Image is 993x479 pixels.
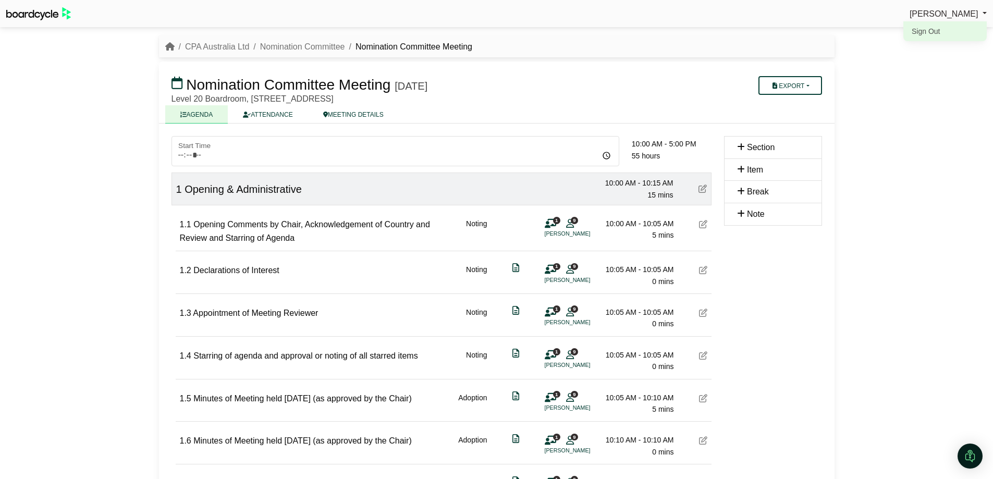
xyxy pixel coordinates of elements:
[747,187,769,196] span: Break
[747,165,763,174] span: Item
[545,361,623,370] li: [PERSON_NAME]
[180,266,191,275] span: 1.2
[165,105,228,124] a: AGENDA
[458,434,487,458] div: Adoption
[345,40,472,54] li: Nomination Committee Meeting
[180,351,191,360] span: 1.4
[180,220,430,242] span: Opening Comments by Chair, Acknowledgement of Country and Review and Starring of Agenda
[180,309,191,317] span: 1.3
[601,392,674,403] div: 10:05 AM - 10:10 AM
[545,446,623,455] li: [PERSON_NAME]
[180,394,191,403] span: 1.5
[553,217,560,224] span: 1
[652,277,673,286] span: 0 mins
[652,231,673,239] span: 5 mins
[652,405,673,413] span: 5 mins
[395,80,427,92] div: [DATE]
[458,392,487,415] div: Adoption
[571,348,578,355] span: 9
[910,7,987,21] a: [PERSON_NAME]
[180,436,191,445] span: 1.6
[647,191,673,199] span: 15 mins
[632,152,660,160] span: 55 hours
[903,21,987,41] a: Sign Out
[466,218,487,244] div: Noting
[185,183,302,195] span: Opening & Administrative
[910,9,978,18] span: [PERSON_NAME]
[652,362,673,371] span: 0 mins
[601,349,674,361] div: 10:05 AM - 10:05 AM
[601,264,674,275] div: 10:05 AM - 10:05 AM
[553,305,560,312] span: 1
[758,76,822,95] button: Export
[958,444,983,469] div: Open Intercom Messenger
[545,276,623,285] li: [PERSON_NAME]
[545,229,623,238] li: [PERSON_NAME]
[165,40,473,54] nav: breadcrumb
[571,391,578,398] span: 9
[601,306,674,318] div: 10:05 AM - 10:05 AM
[553,434,560,440] span: 1
[171,94,334,103] span: Level 20 Boardroom, [STREET_ADDRESS]
[185,42,249,51] a: CPA Australia Ltd
[6,7,71,20] img: BoardcycleBlackGreen-aaafeed430059cb809a45853b8cf6d952af9d84e6e89e1f1685b34bfd5cb7d64.svg
[747,210,765,218] span: Note
[545,318,623,327] li: [PERSON_NAME]
[601,434,674,446] div: 10:10 AM - 10:10 AM
[193,394,412,403] span: Minutes of Meeting held [DATE] (as approved by the Chair)
[545,403,623,412] li: [PERSON_NAME]
[193,436,412,445] span: Minutes of Meeting held [DATE] (as approved by the Chair)
[632,138,712,150] div: 10:00 AM - 5:00 PM
[571,305,578,312] span: 9
[553,263,560,270] span: 1
[228,105,308,124] a: ATTENDANCE
[466,306,487,330] div: Noting
[747,143,775,152] span: Section
[571,434,578,440] span: 9
[553,348,560,355] span: 1
[193,351,418,360] span: Starring of agenda and approval or noting of all starred items
[601,218,674,229] div: 10:00 AM - 10:05 AM
[553,391,560,398] span: 1
[652,320,673,328] span: 0 mins
[600,177,673,189] div: 10:00 AM - 10:15 AM
[571,263,578,270] span: 9
[466,349,487,373] div: Noting
[260,42,345,51] a: Nomination Committee
[193,266,279,275] span: Declarations of Interest
[176,183,182,195] span: 1
[466,264,487,287] div: Noting
[308,105,399,124] a: MEETING DETAILS
[571,217,578,224] span: 9
[180,220,191,229] span: 1.1
[186,77,390,93] span: Nomination Committee Meeting
[903,21,987,41] ul: [PERSON_NAME]
[652,448,673,456] span: 0 mins
[193,309,318,317] span: Appointment of Meeting Reviewer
